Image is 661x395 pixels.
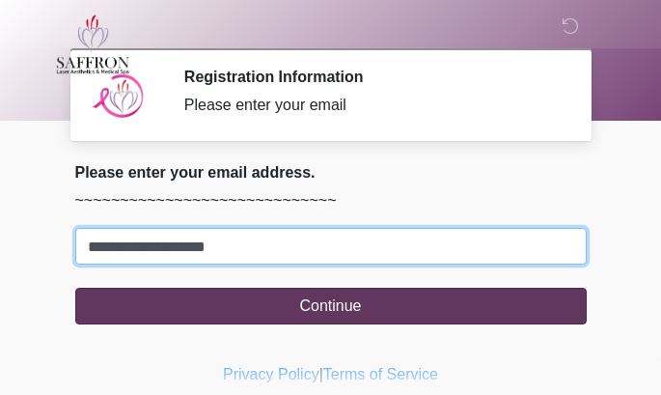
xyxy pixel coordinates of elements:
[323,366,438,382] a: Terms of Service
[56,14,131,74] img: Saffron Laser Aesthetics and Medical Spa Logo
[319,366,323,382] a: |
[75,163,587,182] h2: Please enter your email address.
[90,68,148,126] img: Agent Avatar
[75,189,587,212] p: ~~~~~~~~~~~~~~~~~~~~~~~~~~~~~
[75,288,587,324] button: Continue
[223,366,319,382] a: Privacy Policy
[184,94,558,117] div: Please enter your email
